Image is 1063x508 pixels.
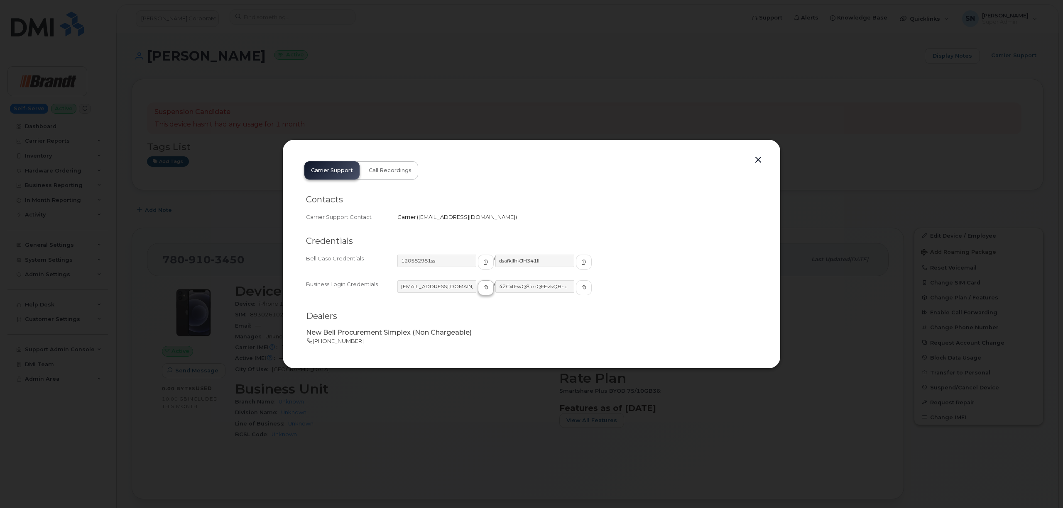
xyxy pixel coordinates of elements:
p: New Bell Procurement Simplex (Non Chargeable) [306,328,757,338]
span: [EMAIL_ADDRESS][DOMAIN_NAME] [419,214,515,220]
button: copy to clipboard [478,280,494,295]
h2: Credentials [306,236,757,246]
h2: Dealers [306,311,757,321]
button: copy to clipboard [478,255,494,270]
button: copy to clipboard [576,255,592,270]
div: Bell Caso Credentials [306,255,397,277]
p: [PHONE_NUMBER] [306,337,757,345]
span: Call Recordings [369,167,411,174]
div: Carrier Support Contact [306,213,397,221]
div: / [397,255,757,277]
div: Business Login Credentials [306,280,397,303]
h2: Contacts [306,194,757,205]
div: / [397,280,757,303]
span: Carrier [397,214,416,220]
button: copy to clipboard [576,280,592,295]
